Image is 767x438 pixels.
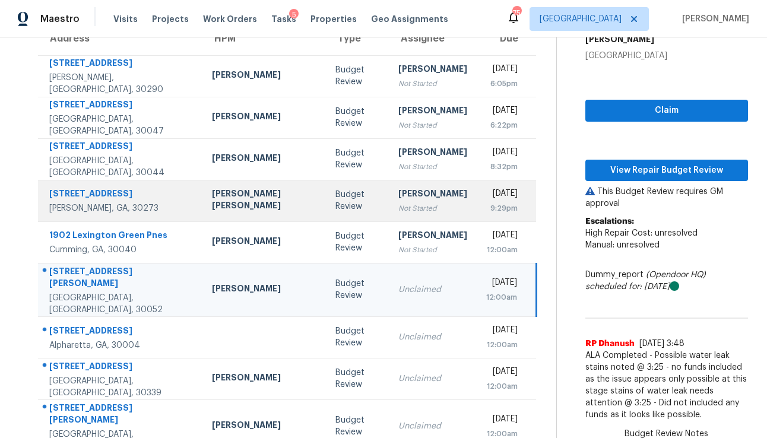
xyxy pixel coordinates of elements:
[335,414,379,438] div: Budget Review
[49,339,193,351] div: Alpharetta, GA, 30004
[639,339,684,348] span: [DATE] 3:48
[677,13,749,25] span: [PERSON_NAME]
[49,360,193,375] div: [STREET_ADDRESS]
[585,241,660,249] span: Manual: unresolved
[49,140,193,155] div: [STREET_ADDRESS]
[49,113,193,137] div: [GEOGRAPHIC_DATA], [GEOGRAPHIC_DATA], 30047
[486,202,518,214] div: 9:29pm
[212,283,316,297] div: [PERSON_NAME]
[595,103,739,118] span: Claim
[398,146,467,161] div: [PERSON_NAME]
[398,420,467,432] div: Unclaimed
[486,244,518,256] div: 12:00am
[335,64,379,88] div: Budget Review
[486,380,518,392] div: 12:00am
[335,147,379,171] div: Budget Review
[49,292,193,316] div: [GEOGRAPHIC_DATA], [GEOGRAPHIC_DATA], 30052
[486,413,518,428] div: [DATE]
[486,324,518,339] div: [DATE]
[212,419,316,434] div: [PERSON_NAME]
[113,13,138,25] span: Visits
[49,265,193,292] div: [STREET_ADDRESS][PERSON_NAME]
[486,277,517,291] div: [DATE]
[398,188,467,202] div: [PERSON_NAME]
[203,13,257,25] span: Work Orders
[486,291,517,303] div: 12:00am
[398,229,467,244] div: [PERSON_NAME]
[585,283,670,291] i: scheduled for: [DATE]
[585,217,634,226] b: Escalations:
[486,63,518,78] div: [DATE]
[398,244,467,256] div: Not Started
[398,373,467,385] div: Unclaimed
[486,161,518,173] div: 8:32pm
[49,325,193,339] div: [STREET_ADDRESS]
[398,331,467,343] div: Unclaimed
[585,350,748,421] span: ALA Completed - Possible water leak stains noted @ 3:25 - no funds included as the issue appears ...
[398,284,467,296] div: Unclaimed
[49,402,193,429] div: [STREET_ADDRESS][PERSON_NAME]
[595,163,739,178] span: View Repair Budget Review
[398,104,467,119] div: [PERSON_NAME]
[398,202,467,214] div: Not Started
[49,155,193,179] div: [GEOGRAPHIC_DATA], [GEOGRAPHIC_DATA], 30044
[49,99,193,113] div: [STREET_ADDRESS]
[585,160,748,182] button: View Repair Budget Review
[152,13,189,25] span: Projects
[585,338,635,350] span: RP Dhanush
[371,13,448,25] span: Geo Assignments
[585,229,698,237] span: High Repair Cost: unresolved
[585,186,748,210] p: This Budget Review requires GM approval
[486,339,518,351] div: 12:00am
[398,161,467,173] div: Not Started
[335,367,379,391] div: Budget Review
[335,278,379,301] div: Budget Review
[486,366,518,380] div: [DATE]
[310,13,357,25] span: Properties
[49,188,193,202] div: [STREET_ADDRESS]
[212,372,316,386] div: [PERSON_NAME]
[212,235,316,250] div: [PERSON_NAME]
[49,57,193,72] div: [STREET_ADDRESS]
[49,375,193,399] div: [GEOGRAPHIC_DATA], [GEOGRAPHIC_DATA], 30339
[212,69,316,84] div: [PERSON_NAME]
[202,22,326,55] th: HPM
[486,146,518,161] div: [DATE]
[271,15,296,23] span: Tasks
[486,104,518,119] div: [DATE]
[389,22,477,55] th: Assignee
[540,13,622,25] span: [GEOGRAPHIC_DATA]
[486,119,518,131] div: 6:22pm
[398,78,467,90] div: Not Started
[646,271,706,279] i: (Opendoor HQ)
[512,7,521,19] div: 75
[49,244,193,256] div: Cumming, GA, 30040
[398,63,467,78] div: [PERSON_NAME]
[585,50,748,62] div: [GEOGRAPHIC_DATA]
[335,325,379,349] div: Budget Review
[486,188,518,202] div: [DATE]
[486,229,518,244] div: [DATE]
[49,202,193,214] div: [PERSON_NAME], GA, 30273
[212,152,316,167] div: [PERSON_NAME]
[40,13,80,25] span: Maestro
[289,9,299,21] div: 5
[335,230,379,254] div: Budget Review
[585,100,748,122] button: Claim
[212,110,316,125] div: [PERSON_NAME]
[585,269,748,293] div: Dummy_report
[398,119,467,131] div: Not Started
[49,229,193,244] div: 1902 Lexington Green Pnes
[477,22,537,55] th: Due
[38,22,202,55] th: Address
[326,22,389,55] th: Type
[49,72,193,96] div: [PERSON_NAME], [GEOGRAPHIC_DATA], 30290
[212,188,316,214] div: [PERSON_NAME] [PERSON_NAME]
[335,189,379,212] div: Budget Review
[335,106,379,129] div: Budget Review
[486,78,518,90] div: 6:05pm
